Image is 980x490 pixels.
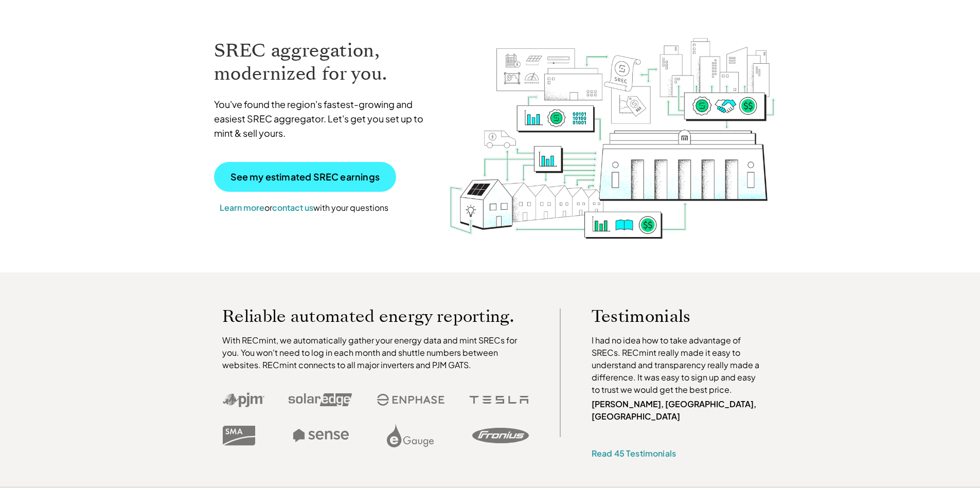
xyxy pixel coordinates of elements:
a: See my estimated SREC earnings [214,162,396,192]
a: Learn more [220,202,264,213]
p: Testimonials [592,308,745,324]
h1: SREC aggregation, modernized for you. [214,39,433,85]
a: Read 45 Testimonials [592,448,676,459]
p: or with your questions [214,201,394,214]
p: With RECmint, we automatically gather your energy data and mint SRECs for you. You won't need to ... [222,334,529,371]
p: You've found the region's fastest-growing and easiest SREC aggregator. Let's get you set up to mi... [214,97,433,140]
p: Reliable automated energy reporting. [222,308,529,324]
p: [PERSON_NAME], [GEOGRAPHIC_DATA], [GEOGRAPHIC_DATA] [592,398,764,423]
img: RECmint value cycle [448,11,776,242]
p: I had no idea how to take advantage of SRECs. RECmint really made it easy to understand and trans... [592,334,764,396]
p: See my estimated SREC earnings [230,172,380,182]
a: contact us [272,202,313,213]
